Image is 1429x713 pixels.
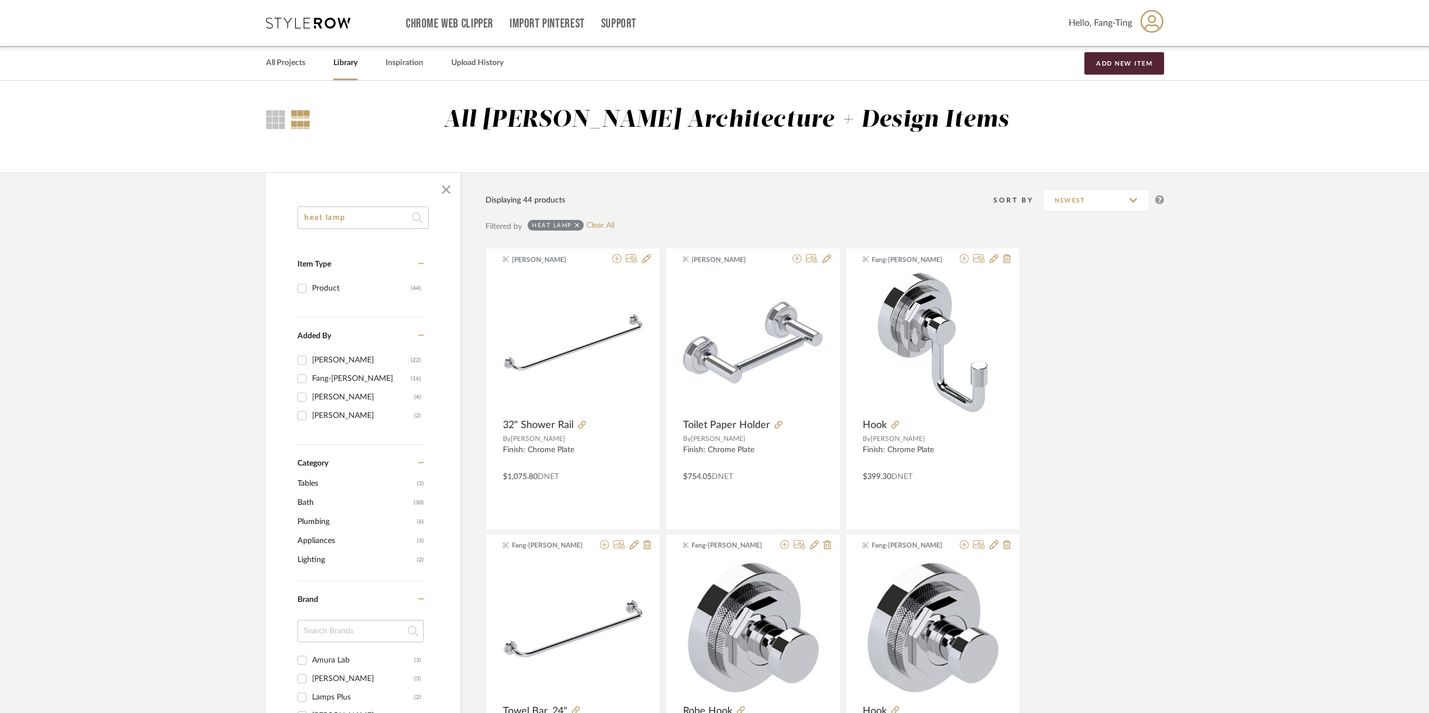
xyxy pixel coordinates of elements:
[512,540,583,550] span: Fang-[PERSON_NAME]
[993,195,1043,206] div: Sort By
[411,351,421,369] div: (22)
[312,407,414,425] div: [PERSON_NAME]
[891,473,913,481] span: DNET
[435,178,457,201] button: Close
[406,19,493,29] a: Chrome Web Clipper
[503,435,511,442] span: By
[297,531,414,550] span: Appliances
[297,493,411,512] span: Bath
[683,445,823,464] div: Finish: Chrome Plate
[510,19,585,29] a: Import Pinterest
[297,512,414,531] span: Plumbing
[503,419,574,431] span: 32" Shower Rail
[587,221,615,231] a: Clear All
[386,56,423,71] a: Inspiration
[691,435,745,442] span: [PERSON_NAME]
[486,220,522,233] div: Filtered by
[297,596,318,604] span: Brand
[691,540,762,550] span: Fang-[PERSON_NAME]
[503,273,643,413] div: 0
[863,419,887,431] span: Hook
[683,419,770,431] span: Toilet Paper Holder
[691,255,762,265] span: [PERSON_NAME]
[683,560,823,697] img: Robe Hook
[872,255,942,265] span: Fang-[PERSON_NAME]
[312,670,414,688] div: [PERSON_NAME]
[503,473,538,481] span: $1,075.80
[512,255,583,265] span: [PERSON_NAME]
[683,273,823,413] div: 0
[417,475,424,493] span: (3)
[297,332,331,340] span: Added By
[532,222,572,229] div: heat lamp
[863,445,1002,464] div: Finish: Chrome Plate
[871,435,925,442] span: [PERSON_NAME]
[297,474,414,493] span: Tables
[872,540,942,550] span: Fang-[PERSON_NAME]
[414,407,421,425] div: (2)
[312,688,414,706] div: Lamps Plus
[411,370,421,388] div: (16)
[417,513,424,531] span: (6)
[451,56,503,71] a: Upload History
[712,473,733,481] span: DNET
[312,351,411,369] div: [PERSON_NAME]
[863,473,891,481] span: $399.30
[312,279,411,297] div: Product
[503,314,643,371] img: 32" Shower Rail
[297,550,414,569] span: Lighting
[538,473,559,481] span: DNET
[863,435,871,442] span: By
[414,388,421,406] div: (4)
[297,620,424,642] input: Search Brands
[417,551,424,569] span: (2)
[683,302,823,384] img: Toilet Paper Holder
[863,560,1002,697] img: Hook
[414,670,421,688] div: (3)
[683,435,691,442] span: By
[511,435,565,442] span: [PERSON_NAME]
[312,651,414,669] div: Amura Lab
[683,473,712,481] span: $754.05
[333,56,358,71] a: Library
[297,459,328,468] span: Category
[414,494,424,512] span: (30)
[414,688,421,706] div: (2)
[1069,16,1132,30] span: Hello, Fang-Ting
[503,599,643,659] img: Towel Bar, 24"
[1084,52,1164,75] button: Add New Item
[486,194,565,206] div: Displaying 44 products
[874,273,991,413] img: Hook
[411,279,421,297] div: (44)
[503,445,643,464] div: Finish: Chrome Plate
[601,19,636,29] a: Support
[312,388,414,406] div: [PERSON_NAME]
[417,532,424,550] span: (3)
[443,106,1009,135] div: All [PERSON_NAME] Architecture + Design Items
[297,206,429,229] input: Search within 44 results
[312,370,411,388] div: Fang-[PERSON_NAME]
[414,651,421,669] div: (3)
[297,260,331,268] span: Item Type
[266,56,305,71] a: All Projects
